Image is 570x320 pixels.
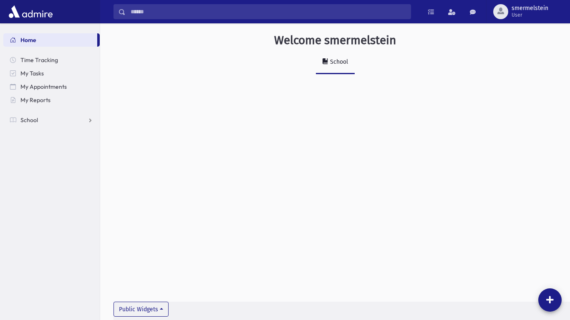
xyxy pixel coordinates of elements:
a: School [3,113,100,127]
button: Public Widgets [113,302,169,317]
span: School [20,116,38,124]
a: My Reports [3,93,100,107]
a: Home [3,33,97,47]
input: Search [126,4,411,19]
span: My Tasks [20,70,44,77]
span: Home [20,36,36,44]
a: School [316,51,355,74]
div: School [328,58,348,65]
span: Time Tracking [20,56,58,64]
span: My Appointments [20,83,67,90]
h3: Welcome smermelstein [274,33,396,47]
img: AdmirePro [7,3,55,20]
span: smermelstein [512,5,548,12]
span: User [512,12,548,18]
a: My Tasks [3,67,100,80]
a: Time Tracking [3,53,100,67]
span: My Reports [20,96,50,104]
a: My Appointments [3,80,100,93]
